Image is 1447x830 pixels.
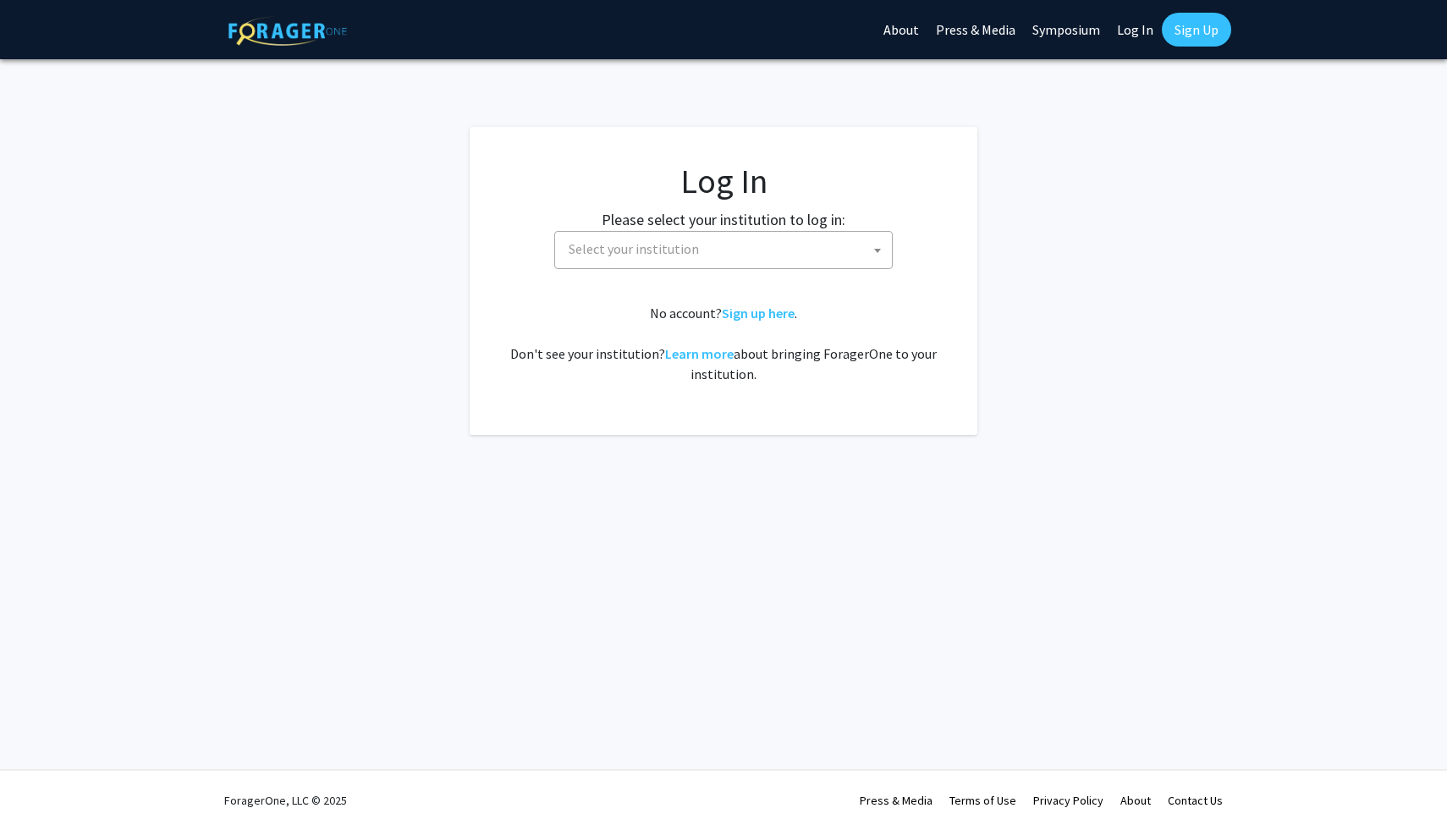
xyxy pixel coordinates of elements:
[722,305,795,322] a: Sign up here
[665,345,734,362] a: Learn more about bringing ForagerOne to your institution
[860,793,933,808] a: Press & Media
[1168,793,1223,808] a: Contact Us
[1162,13,1231,47] a: Sign Up
[224,771,347,830] div: ForagerOne, LLC © 2025
[554,231,893,269] span: Select your institution
[949,793,1016,808] a: Terms of Use
[1033,793,1103,808] a: Privacy Policy
[562,232,892,267] span: Select your institution
[1120,793,1151,808] a: About
[503,161,944,201] h1: Log In
[228,16,347,46] img: ForagerOne Logo
[569,240,699,257] span: Select your institution
[602,208,845,231] label: Please select your institution to log in:
[503,303,944,384] div: No account? . Don't see your institution? about bringing ForagerOne to your institution.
